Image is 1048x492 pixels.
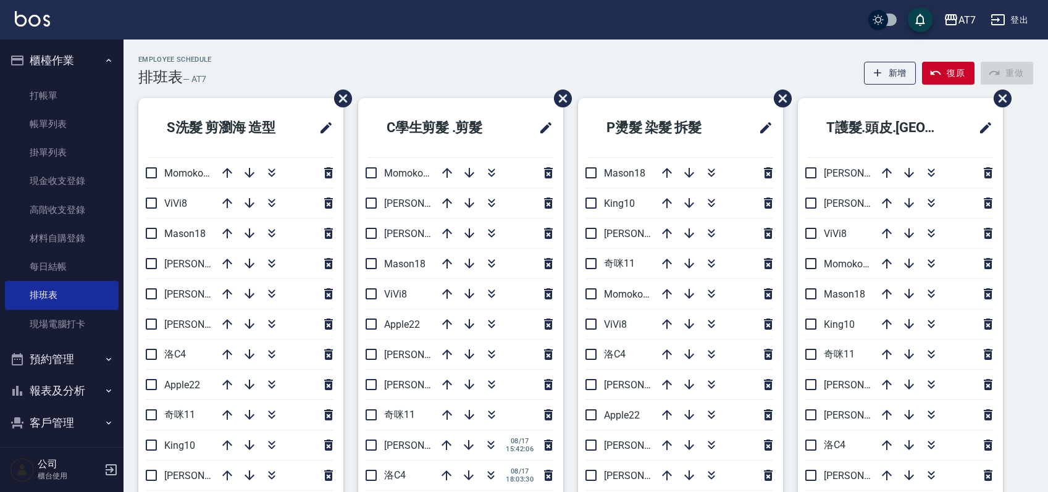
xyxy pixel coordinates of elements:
[164,409,195,420] span: 奇咪11
[751,113,773,143] span: 修改班表的標題
[325,80,354,117] span: 刪除班表
[531,113,553,143] span: 修改班表的標題
[183,73,206,86] h6: — AT7
[5,44,119,77] button: 櫃檯作業
[824,319,855,330] span: King10
[384,379,464,391] span: [PERSON_NAME]7
[922,62,975,85] button: 復原
[5,281,119,309] a: 排班表
[384,258,425,270] span: Mason18
[824,439,845,451] span: 洛C4
[164,288,246,300] span: [PERSON_NAME] 5
[38,458,101,470] h5: 公司
[824,470,903,482] span: [PERSON_NAME]7
[5,224,119,252] a: 材料自購登錄
[604,288,654,300] span: Momoko12
[164,440,195,451] span: King10
[10,457,35,482] img: Person
[164,198,187,209] span: ViVi8
[384,409,415,420] span: 奇咪11
[604,470,684,482] span: [PERSON_NAME]9
[5,375,119,407] button: 報表及分析
[604,440,686,451] span: [PERSON_NAME] 5
[908,7,933,32] button: save
[958,12,976,28] div: AT7
[164,167,214,179] span: Momoko12
[384,349,464,361] span: [PERSON_NAME]2
[164,258,244,270] span: [PERSON_NAME]2
[984,80,1013,117] span: 刪除班表
[311,113,333,143] span: 修改班表的標題
[15,11,50,27] img: Logo
[164,228,206,240] span: Mason18
[604,319,627,330] span: ViVi8
[5,81,119,110] a: 打帳單
[138,69,183,86] h3: 排班表
[939,7,981,33] button: AT7
[164,319,244,330] span: [PERSON_NAME]6
[765,80,794,117] span: 刪除班表
[164,470,244,482] span: [PERSON_NAME]9
[604,198,635,209] span: King10
[384,228,464,240] span: [PERSON_NAME]6
[824,409,903,421] span: [PERSON_NAME]9
[384,288,407,300] span: ViVi8
[384,469,406,481] span: 洛C4
[368,106,516,150] h2: C學生剪髮 .剪髮
[808,106,962,150] h2: T護髮.頭皮.[GEOGRAPHIC_DATA]
[545,80,574,117] span: 刪除班表
[604,379,684,391] span: [PERSON_NAME]2
[164,379,200,391] span: Apple22
[824,348,855,360] span: 奇咪11
[5,407,119,439] button: 客戶管理
[971,113,993,143] span: 修改班表的標題
[824,379,903,391] span: [PERSON_NAME]6
[384,198,464,209] span: [PERSON_NAME]9
[824,167,903,179] span: [PERSON_NAME]2
[5,138,119,167] a: 掛單列表
[604,228,684,240] span: [PERSON_NAME]7
[604,348,626,360] span: 洛C4
[824,258,874,270] span: Momoko12
[824,228,847,240] span: ViVi8
[824,198,906,209] span: [PERSON_NAME] 5
[986,9,1033,31] button: 登出
[38,470,101,482] p: 櫃台使用
[5,438,119,470] button: 員工及薪資
[5,110,119,138] a: 帳單列表
[604,409,640,421] span: Apple22
[384,319,420,330] span: Apple22
[506,475,534,483] span: 18:03:30
[5,252,119,281] a: 每日結帳
[506,437,534,445] span: 08/17
[138,56,212,64] h2: Employee Schedule
[5,343,119,375] button: 預約管理
[5,167,119,195] a: 現金收支登錄
[824,288,865,300] span: Mason18
[588,106,736,150] h2: P燙髮 染髮 拆髮
[864,62,916,85] button: 新增
[148,106,303,150] h2: S洗髮 剪瀏海 造型
[164,348,186,360] span: 洛C4
[5,310,119,338] a: 現場電腦打卡
[506,445,534,453] span: 15:42:06
[384,167,434,179] span: Momoko12
[384,440,466,451] span: [PERSON_NAME] 5
[5,196,119,224] a: 高階收支登錄
[604,167,645,179] span: Mason18
[604,257,635,269] span: 奇咪11
[506,467,534,475] span: 08/17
